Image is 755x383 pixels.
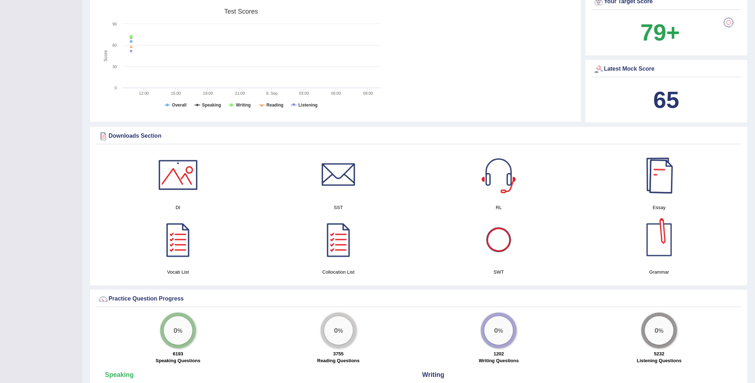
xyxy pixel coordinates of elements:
[262,269,415,276] h4: Collocation List
[637,358,682,364] label: Listening Questions
[583,204,736,211] h4: Essay
[105,372,134,379] strong: Speaking
[173,351,183,357] strong: 6193
[331,91,341,95] text: 06:00
[172,103,187,108] tspan: Overall
[113,43,117,47] text: 60
[266,91,278,95] tspan: 8. Sep
[202,103,221,108] tspan: Speaking
[98,294,740,304] div: Practice Question Progress
[235,91,245,95] text: 21:00
[115,86,117,90] text: 0
[583,269,736,276] h4: Grammar
[324,316,353,345] div: %
[422,372,445,379] strong: Writing
[654,87,679,113] b: 65
[422,269,576,276] h4: SWT
[113,65,117,69] text: 30
[645,316,674,345] div: %
[236,103,251,108] tspan: Writing
[98,131,740,142] div: Downloads Section
[164,316,192,345] div: %
[298,103,317,108] tspan: Listening
[479,358,519,364] label: Writing Questions
[494,351,504,357] strong: 1202
[262,204,415,211] h4: SST
[224,8,258,15] tspan: Test scores
[171,91,181,95] text: 15:00
[103,50,108,62] tspan: Score
[317,358,359,364] label: Reading Questions
[156,358,200,364] label: Speaking Questions
[299,91,309,95] text: 03:00
[422,204,576,211] h4: RL
[267,103,283,108] tspan: Reading
[654,351,665,357] strong: 5232
[484,316,513,345] div: %
[173,327,177,335] big: 0
[101,204,255,211] h4: DI
[333,351,344,357] strong: 3755
[641,19,680,46] b: 79+
[113,22,117,26] text: 90
[334,327,338,335] big: 0
[655,327,659,335] big: 0
[593,64,740,75] div: Latest Mock Score
[139,91,149,95] text: 12:00
[203,91,213,95] text: 18:00
[101,269,255,276] h4: Vocab List
[363,91,373,95] text: 09:00
[494,327,498,335] big: 0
